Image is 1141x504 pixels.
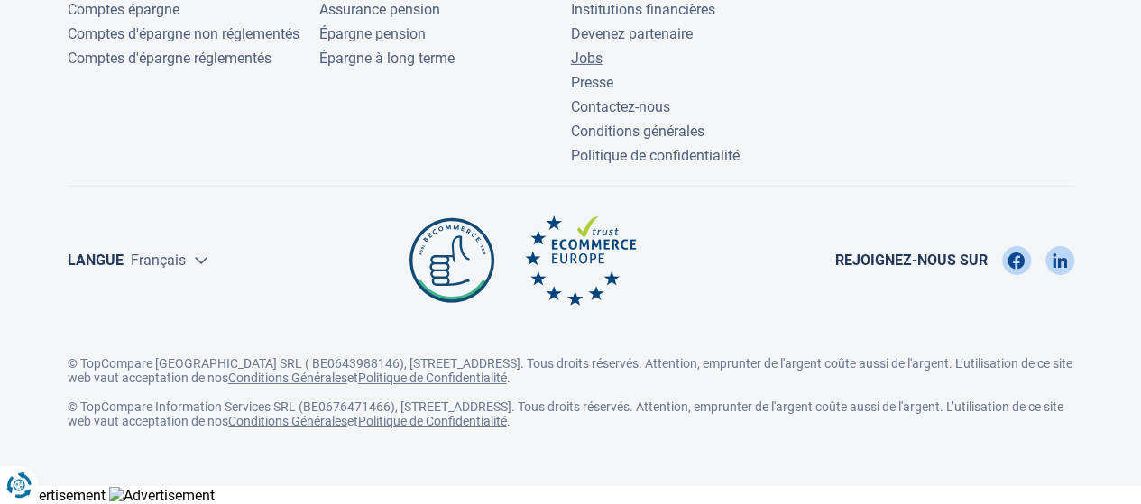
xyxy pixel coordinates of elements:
[406,215,498,306] img: Be commerce TopCompare
[68,50,271,67] a: Comptes d'épargne réglementés
[109,487,215,504] img: Advertisement
[68,25,299,42] a: Comptes d'épargne non réglementés
[358,371,507,385] a: Politique de Confidentialité
[68,399,1074,428] p: © TopCompare Information Services SRL (BE0676471466), [STREET_ADDRESS]. Tous droits réservés. Att...
[571,25,693,42] a: Devenez partenaire
[228,371,347,385] a: Conditions Générales
[319,50,455,67] a: Épargne à long terme
[571,98,670,115] a: Contactez-nous
[68,1,179,18] a: Comptes épargne
[228,414,347,428] a: Conditions Générales
[571,50,603,67] a: Jobs
[571,74,613,91] a: Presse
[571,147,740,164] a: Politique de confidentialité
[68,342,1074,385] p: © TopCompare [GEOGRAPHIC_DATA] SRL ( BE0643988146), [STREET_ADDRESS]. Tous droits réservés. Atten...
[571,123,704,140] a: Conditions générales
[319,25,426,42] a: Épargne pension
[1053,246,1067,275] img: LinkedIn TopCompare
[571,1,715,18] a: Institutions financières
[835,252,988,269] span: Rejoignez-nous sur
[68,252,124,269] label: Langue
[358,414,507,428] a: Politique de Confidentialité
[525,215,636,306] img: Ecommerce Europe TopCompare
[319,1,440,18] a: Assurance pension
[1008,246,1025,275] img: Facebook TopCompare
